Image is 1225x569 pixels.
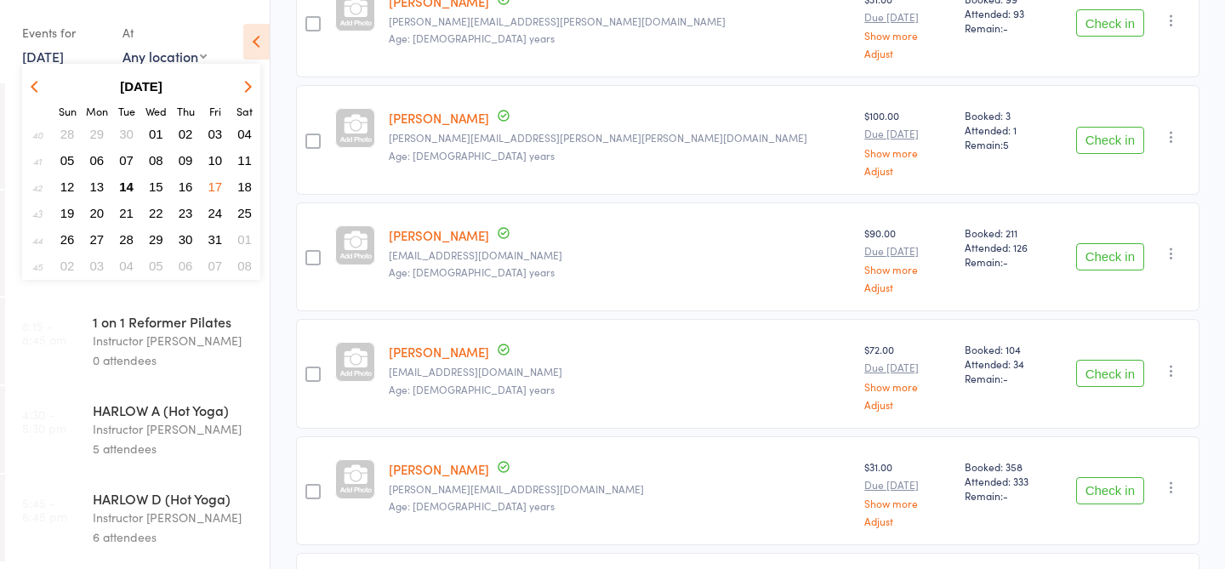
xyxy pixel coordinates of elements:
[237,206,252,220] span: 25
[60,259,75,273] span: 02
[60,232,75,247] span: 26
[113,122,140,145] button: 30
[93,439,255,458] div: 5 attendees
[237,127,252,141] span: 04
[177,104,195,118] small: Thursday
[32,128,43,141] em: 40
[90,206,105,220] span: 20
[118,104,135,118] small: Tuesday
[1003,371,1008,385] span: -
[864,165,951,176] a: Adjust
[173,149,199,172] button: 09
[93,350,255,370] div: 0 attendees
[965,371,1049,385] span: Remain:
[231,149,258,172] button: 11
[231,254,258,277] button: 08
[1076,477,1144,504] button: Check in
[122,19,207,47] div: At
[84,228,111,251] button: 27
[143,228,169,251] button: 29
[864,282,951,293] a: Adjust
[965,342,1049,356] span: Booked: 104
[143,175,169,198] button: 15
[231,175,258,198] button: 18
[389,382,555,396] span: Age: [DEMOGRAPHIC_DATA] years
[149,206,163,220] span: 22
[864,245,951,257] small: Due [DATE]
[54,202,81,225] button: 19
[864,498,951,509] a: Show more
[5,83,270,189] a: 5:50 -6:50 am[PERSON_NAME] (Hot Pilates)Instructor [PERSON_NAME]9 attendees
[119,153,134,168] span: 07
[864,147,951,158] a: Show more
[237,153,252,168] span: 11
[149,127,163,141] span: 01
[231,228,258,251] button: 01
[149,153,163,168] span: 08
[54,228,81,251] button: 26
[237,179,252,194] span: 18
[389,249,851,261] small: mfinselbach@optusnet.com.au
[93,489,255,508] div: HARLOW D (Hot Yoga)
[149,179,163,194] span: 15
[1003,254,1008,269] span: -
[119,232,134,247] span: 28
[1003,20,1008,35] span: -
[179,259,193,273] span: 06
[113,254,140,277] button: 04
[54,175,81,198] button: 12
[202,228,229,251] button: 31
[202,175,229,198] button: 17
[389,31,555,45] span: Age: [DEMOGRAPHIC_DATA] years
[389,483,851,495] small: Jessica.hopgood01@gmail.com
[236,104,253,118] small: Saturday
[179,232,193,247] span: 30
[93,331,255,350] div: Instructor [PERSON_NAME]
[864,48,951,59] a: Adjust
[5,298,270,384] a: 8:15 -8:45 am1 on 1 Reformer PilatesInstructor [PERSON_NAME]0 attendees
[59,104,77,118] small: Sunday
[90,259,105,273] span: 03
[208,153,223,168] span: 10
[173,175,199,198] button: 16
[864,128,951,139] small: Due [DATE]
[84,122,111,145] button: 29
[113,202,140,225] button: 21
[389,148,555,162] span: Age: [DEMOGRAPHIC_DATA] years
[965,474,1049,488] span: Attended: 333
[93,527,255,547] div: 6 attendees
[965,225,1049,240] span: Booked: 211
[864,381,951,392] a: Show more
[864,30,951,41] a: Show more
[5,191,270,296] a: 7:00 -8:00 am[PERSON_NAME] (Hot Yoga)Instructor [PERSON_NAME]0 attendees
[22,319,66,346] time: 8:15 - 8:45 am
[965,108,1049,122] span: Booked: 3
[864,108,951,175] div: $100.00
[113,228,140,251] button: 28
[33,154,42,168] em: 41
[965,488,1049,503] span: Remain:
[173,254,199,277] button: 06
[965,20,1049,35] span: Remain:
[389,265,555,279] span: Age: [DEMOGRAPHIC_DATA] years
[965,6,1049,20] span: Attended: 93
[864,479,951,491] small: Due [DATE]
[90,153,105,168] span: 06
[389,343,489,361] a: [PERSON_NAME]
[86,104,108,118] small: Monday
[93,401,255,419] div: HARLOW A (Hot Yoga)
[119,179,134,194] span: 14
[389,226,489,244] a: [PERSON_NAME]
[60,179,75,194] span: 12
[237,232,252,247] span: 01
[143,122,169,145] button: 01
[32,233,43,247] em: 44
[179,206,193,220] span: 23
[60,206,75,220] span: 19
[32,207,43,220] em: 43
[32,259,43,273] em: 45
[864,11,951,23] small: Due [DATE]
[143,254,169,277] button: 05
[1076,243,1144,270] button: Check in
[179,179,193,194] span: 16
